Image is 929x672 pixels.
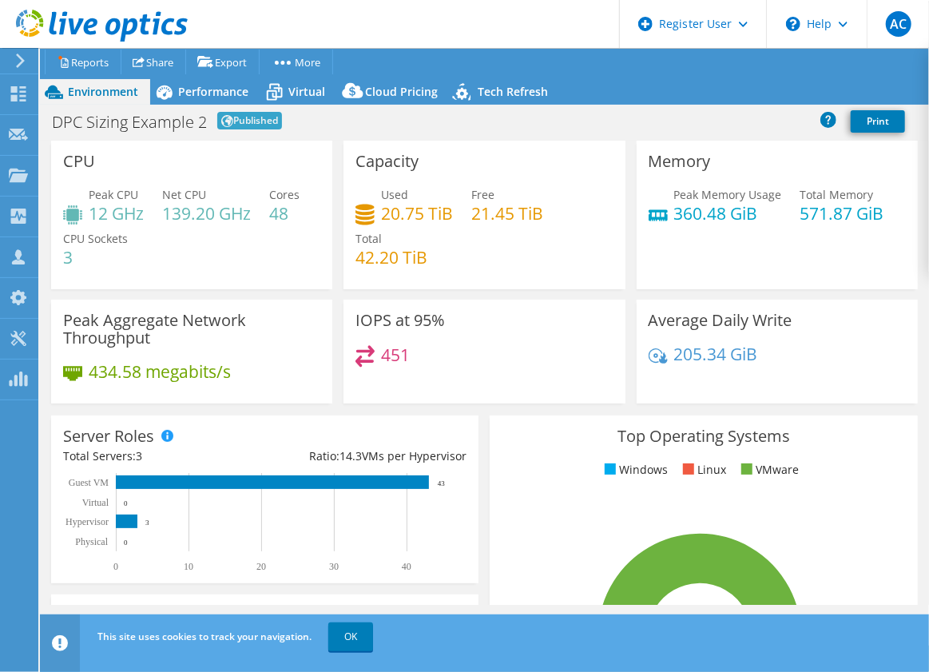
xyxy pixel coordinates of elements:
[674,205,782,222] h4: 360.48 GiB
[329,561,339,572] text: 30
[217,112,282,129] span: Published
[66,516,109,527] text: Hypervisor
[601,461,669,479] li: Windows
[365,84,438,99] span: Cloud Pricing
[124,499,128,507] text: 0
[97,630,312,643] span: This site uses cookies to track your navigation.
[63,312,320,347] h3: Peak Aggregate Network Throughput
[63,153,95,170] h3: CPU
[355,153,419,170] h3: Capacity
[471,205,543,222] h4: 21.45 TiB
[184,561,193,572] text: 10
[121,50,186,74] a: Share
[63,427,154,445] h3: Server Roles
[381,187,408,202] span: Used
[89,187,138,202] span: Peak CPU
[800,205,884,222] h4: 571.87 GiB
[63,249,128,266] h4: 3
[52,114,207,130] h1: DPC Sizing Example 2
[381,346,410,364] h4: 451
[649,312,792,329] h3: Average Daily Write
[113,561,118,572] text: 0
[269,205,300,222] h4: 48
[502,427,905,445] h3: Top Operating Systems
[68,84,138,99] span: Environment
[339,448,362,463] span: 14.3
[737,461,800,479] li: VMware
[178,84,248,99] span: Performance
[265,447,467,465] div: Ratio: VMs per Hypervisor
[674,187,782,202] span: Peak Memory Usage
[63,231,128,246] span: CPU Sockets
[75,536,108,547] text: Physical
[89,363,231,380] h4: 434.58 megabits/s
[288,84,325,99] span: Virtual
[679,461,727,479] li: Linux
[162,187,206,202] span: Net CPU
[124,539,128,547] text: 0
[786,17,800,31] svg: \n
[381,205,453,222] h4: 20.75 TiB
[82,497,109,508] text: Virtual
[471,187,494,202] span: Free
[269,187,300,202] span: Cores
[162,205,251,222] h4: 139.20 GHz
[800,187,874,202] span: Total Memory
[69,477,109,488] text: Guest VM
[145,519,149,527] text: 3
[478,84,548,99] span: Tech Refresh
[438,479,446,487] text: 43
[45,50,121,74] a: Reports
[674,345,758,363] h4: 205.34 GiB
[259,50,333,74] a: More
[886,11,911,37] span: AC
[649,153,711,170] h3: Memory
[136,448,142,463] span: 3
[185,50,260,74] a: Export
[355,249,427,266] h4: 42.20 TiB
[89,205,144,222] h4: 12 GHz
[355,312,445,329] h3: IOPS at 95%
[851,110,905,133] a: Print
[328,622,373,651] a: OK
[355,231,382,246] span: Total
[63,447,265,465] div: Total Servers:
[256,561,266,572] text: 20
[402,561,411,572] text: 40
